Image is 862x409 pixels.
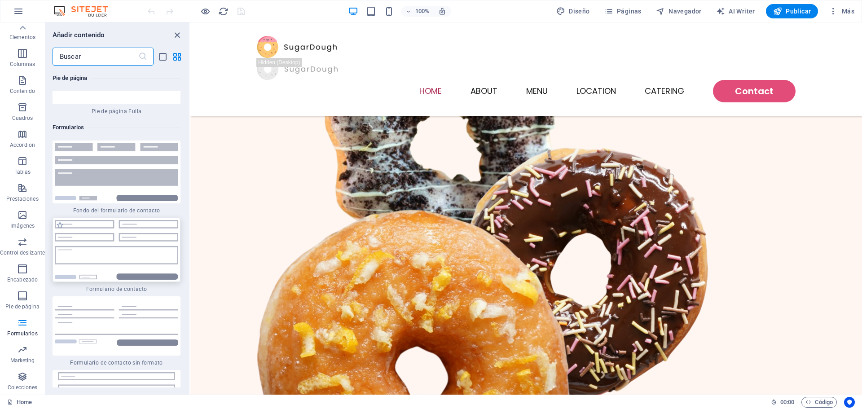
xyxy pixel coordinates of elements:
[6,195,38,202] p: Prestaciones
[53,207,180,214] span: Fondo del formulario de contacto
[10,61,35,68] p: Columnas
[53,141,180,214] div: Fondo del formulario de contacto
[53,218,180,293] div: Formulario de contacto
[14,168,31,176] p: Tablas
[401,6,433,17] button: 100%
[601,4,645,18] button: Páginas
[52,6,119,17] img: Editor Logo
[556,7,590,16] span: Diseño
[55,220,178,280] img: contact-form.svg
[652,4,705,18] button: Navegador
[553,4,594,18] button: Diseño
[10,88,35,95] p: Contenido
[53,359,180,366] span: Formulario de contacto sin formato
[656,7,702,16] span: Navegador
[53,48,138,66] input: Buscar
[553,4,594,18] div: Diseño (Ctrl+Alt+Y)
[787,399,788,405] span: :
[766,4,818,18] button: Publicar
[53,122,180,133] h6: Formularios
[825,4,858,18] button: Más
[56,221,64,229] span: Añadir a favoritos
[53,286,180,293] span: Formulario de contacto
[805,397,833,408] span: Código
[7,397,32,408] a: Haz clic para cancelar la selección y doble clic para abrir páginas
[12,114,33,122] p: Cuadros
[53,73,180,84] h6: Pie de página
[5,303,39,310] p: Pie de página
[55,306,178,346] img: contact-form-plain.svg
[415,6,429,17] h6: 100%
[10,222,35,229] p: Imágenes
[773,7,811,16] span: Publicar
[157,51,168,62] button: list-view
[55,143,178,201] img: form-with-background.svg
[801,397,837,408] button: Código
[712,4,759,18] button: AI Writer
[829,7,854,16] span: Más
[780,397,794,408] span: 00 00
[53,296,180,366] div: Formulario de contacto sin formato
[7,276,38,283] p: Encabezado
[7,330,37,337] p: Formularios
[172,51,182,62] button: grid-view
[200,6,211,17] button: Haz clic para salir del modo de previsualización y seguir editando
[9,34,35,41] p: Elementos
[53,30,105,40] h6: Añadir contenido
[10,141,35,149] p: Accordion
[10,357,35,364] p: Marketing
[53,108,180,115] span: Pie de página Fulla
[438,7,446,15] i: Al redimensionar, ajustar el nivel de zoom automáticamente para ajustarse al dispositivo elegido.
[604,7,642,16] span: Páginas
[844,397,855,408] button: Usercentrics
[8,384,37,391] p: Colecciones
[716,7,755,16] span: AI Writer
[218,6,229,17] i: Volver a cargar página
[218,6,229,17] button: reload
[172,30,182,40] button: close panel
[771,397,795,408] h6: Tiempo de la sesión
